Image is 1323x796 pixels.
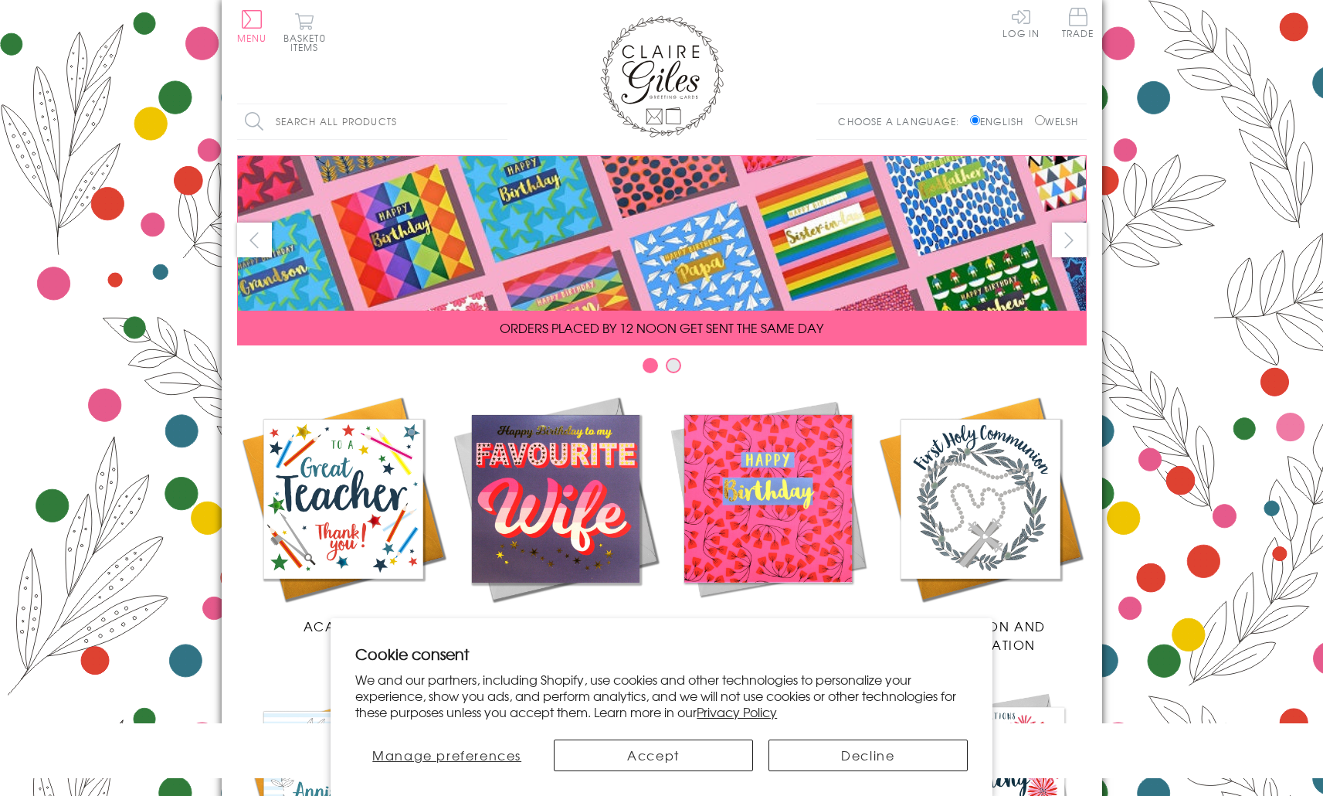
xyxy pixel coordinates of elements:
[1035,115,1045,125] input: Welsh
[554,740,753,771] button: Accept
[355,643,968,665] h2: Cookie consent
[290,31,326,54] span: 0 items
[666,358,681,373] button: Carousel Page 2
[372,746,521,764] span: Manage preferences
[838,114,967,128] p: Choose a language:
[237,31,267,45] span: Menu
[1035,114,1079,128] label: Welsh
[237,223,272,257] button: prev
[1062,8,1094,41] a: Trade
[449,393,662,635] a: New Releases
[970,114,1031,128] label: English
[1062,8,1094,38] span: Trade
[874,393,1087,654] a: Communion and Confirmation
[731,617,805,635] span: Birthdays
[1002,8,1040,38] a: Log In
[492,104,507,139] input: Search
[304,617,383,635] span: Academic
[768,740,968,771] button: Decline
[355,672,968,719] p: We and our partners, including Shopify, use cookies and other technologies to personalize your ex...
[643,358,658,373] button: Carousel Page 1 (Current Slide)
[662,393,874,635] a: Birthdays
[237,357,1087,381] div: Carousel Pagination
[283,12,326,52] button: Basket0 items
[914,617,1046,654] span: Communion and Confirmation
[600,15,724,138] img: Claire Giles Greetings Cards
[237,393,449,635] a: Academic
[355,740,538,771] button: Manage preferences
[970,115,980,125] input: English
[237,104,507,139] input: Search all products
[1052,223,1087,257] button: next
[504,617,606,635] span: New Releases
[500,318,823,337] span: ORDERS PLACED BY 12 NOON GET SENT THE SAME DAY
[697,702,777,721] a: Privacy Policy
[237,10,267,43] button: Menu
